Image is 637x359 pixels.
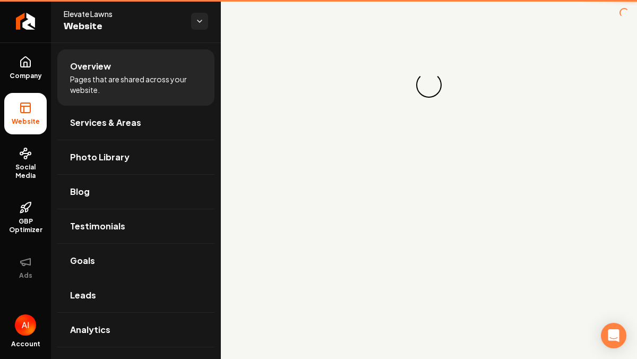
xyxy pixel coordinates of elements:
[57,278,214,312] a: Leads
[57,209,214,243] a: Testimonials
[70,116,141,129] span: Services & Areas
[16,13,36,30] img: Rebolt Logo
[601,323,626,348] div: Open Intercom Messenger
[70,254,95,267] span: Goals
[11,340,40,348] span: Account
[4,217,47,234] span: GBP Optimizer
[415,71,443,99] div: Loading
[5,72,46,80] span: Company
[4,247,47,288] button: Ads
[15,314,36,336] img: Abdi Ismael
[70,185,90,198] span: Blog
[64,19,183,34] span: Website
[70,151,130,164] span: Photo Library
[70,60,111,73] span: Overview
[15,271,37,280] span: Ads
[70,289,96,302] span: Leads
[57,140,214,174] a: Photo Library
[7,117,44,126] span: Website
[64,8,183,19] span: Elevate Lawns
[70,220,125,233] span: Testimonials
[15,314,36,336] button: Open user button
[4,139,47,189] a: Social Media
[4,163,47,180] span: Social Media
[57,106,214,140] a: Services & Areas
[57,175,214,209] a: Blog
[4,193,47,243] a: GBP Optimizer
[57,244,214,278] a: Goals
[70,323,110,336] span: Analytics
[4,47,47,89] a: Company
[70,74,202,95] span: Pages that are shared across your website.
[57,313,214,347] a: Analytics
